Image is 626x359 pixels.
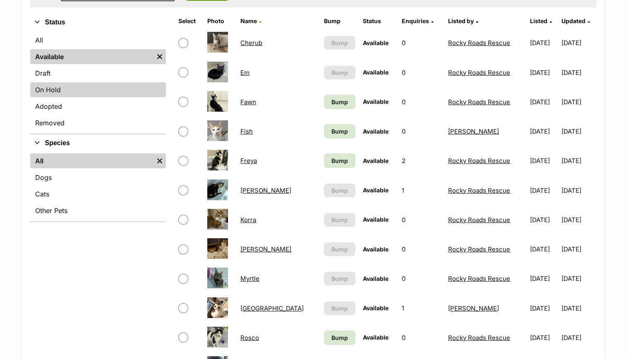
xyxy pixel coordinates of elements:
[398,29,444,57] td: 0
[448,216,510,224] a: Rocky Roads Rescue
[30,115,166,130] a: Removed
[561,264,595,293] td: [DATE]
[363,246,389,253] span: Available
[30,153,154,168] a: All
[331,186,348,195] span: Bump
[30,49,154,64] a: Available
[240,157,257,165] a: Freya
[154,49,166,64] a: Remove filter
[154,153,166,168] a: Remove filter
[561,17,590,24] a: Updated
[331,304,348,313] span: Bump
[360,14,398,28] th: Status
[363,275,389,282] span: Available
[30,187,166,201] a: Cats
[240,69,249,77] a: Em
[324,272,355,285] button: Bump
[30,99,166,114] a: Adopted
[321,14,359,28] th: Bump
[561,17,585,24] span: Updated
[527,176,561,205] td: [DATE]
[363,157,389,164] span: Available
[363,304,389,311] span: Available
[324,242,355,256] button: Bump
[527,294,561,323] td: [DATE]
[324,184,355,197] button: Bump
[324,330,355,345] a: Bump
[448,127,499,135] a: [PERSON_NAME]
[527,323,561,352] td: [DATE]
[398,294,444,323] td: 1
[527,264,561,293] td: [DATE]
[561,294,595,323] td: [DATE]
[240,275,259,282] a: Myrtle
[363,69,389,76] span: Available
[561,88,595,116] td: [DATE]
[240,187,291,194] a: [PERSON_NAME]
[240,17,257,24] span: Name
[324,36,355,50] button: Bump
[204,14,236,28] th: Photo
[398,176,444,205] td: 1
[527,117,561,146] td: [DATE]
[561,146,595,175] td: [DATE]
[527,235,561,263] td: [DATE]
[324,153,355,168] a: Bump
[331,245,348,254] span: Bump
[240,98,256,106] a: Fawn
[561,176,595,205] td: [DATE]
[331,68,348,77] span: Bump
[363,216,389,223] span: Available
[561,323,595,352] td: [DATE]
[363,187,389,194] span: Available
[402,17,429,24] span: translation missing: en.admin.listings.index.attributes.enquiries
[527,88,561,116] td: [DATE]
[240,245,291,253] a: [PERSON_NAME]
[30,203,166,218] a: Other Pets
[331,38,348,47] span: Bump
[448,334,510,342] a: Rocky Roads Rescue
[324,124,355,139] a: Bump
[30,31,166,134] div: Status
[324,213,355,227] button: Bump
[240,334,259,342] a: Rosco
[530,17,552,24] a: Listed
[30,170,166,185] a: Dogs
[240,39,262,47] a: Cherub
[30,17,166,28] button: Status
[398,88,444,116] td: 0
[240,216,256,224] a: Korra
[331,127,348,136] span: Bump
[363,128,389,135] span: Available
[398,323,444,352] td: 0
[30,138,166,148] button: Species
[448,245,510,253] a: Rocky Roads Rescue
[448,17,474,24] span: Listed by
[530,17,547,24] span: Listed
[561,206,595,234] td: [DATE]
[363,98,389,105] span: Available
[331,274,348,283] span: Bump
[398,146,444,175] td: 2
[448,304,499,312] a: [PERSON_NAME]
[398,235,444,263] td: 0
[448,39,510,47] a: Rocky Roads Rescue
[240,17,261,24] a: Name
[398,58,444,87] td: 0
[363,334,389,341] span: Available
[398,264,444,293] td: 0
[448,275,510,282] a: Rocky Roads Rescue
[331,156,348,165] span: Bump
[561,58,595,87] td: [DATE]
[448,69,510,77] a: Rocky Roads Rescue
[30,152,166,221] div: Species
[527,29,561,57] td: [DATE]
[331,333,348,342] span: Bump
[448,187,510,194] a: Rocky Roads Rescue
[402,17,434,24] a: Enquiries
[448,98,510,106] a: Rocky Roads Rescue
[448,157,510,165] a: Rocky Roads Rescue
[30,33,166,48] a: All
[398,206,444,234] td: 0
[448,17,478,24] a: Listed by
